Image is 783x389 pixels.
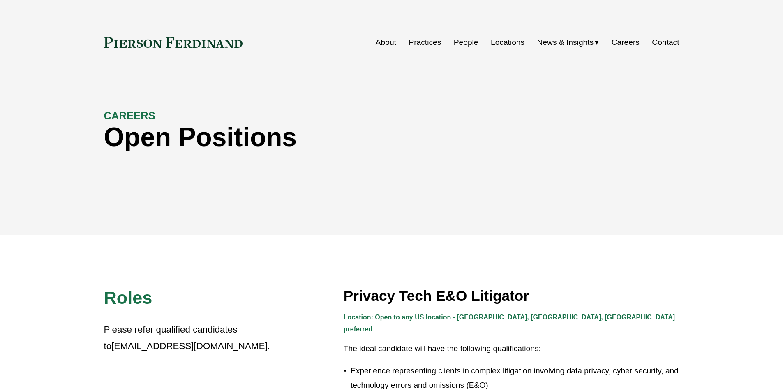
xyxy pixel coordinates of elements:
a: Contact [652,35,679,50]
h3: Privacy Tech E&O Litigator [344,287,679,305]
strong: Location: Open to any US location - [GEOGRAPHIC_DATA], [GEOGRAPHIC_DATA], [GEOGRAPHIC_DATA] prefe... [344,314,677,333]
p: Please refer qualified candidates to . [104,321,272,355]
a: Locations [491,35,524,50]
a: About [376,35,396,50]
a: Careers [612,35,640,50]
a: [EMAIL_ADDRESS][DOMAIN_NAME] [111,341,267,351]
a: People [454,35,478,50]
p: The ideal candidate will have the following qualifications: [344,342,679,356]
a: folder dropdown [537,35,599,50]
strong: CAREERS [104,110,155,121]
h1: Open Positions [104,122,536,152]
span: News & Insights [537,35,594,50]
a: Practices [409,35,441,50]
span: Roles [104,288,152,307]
